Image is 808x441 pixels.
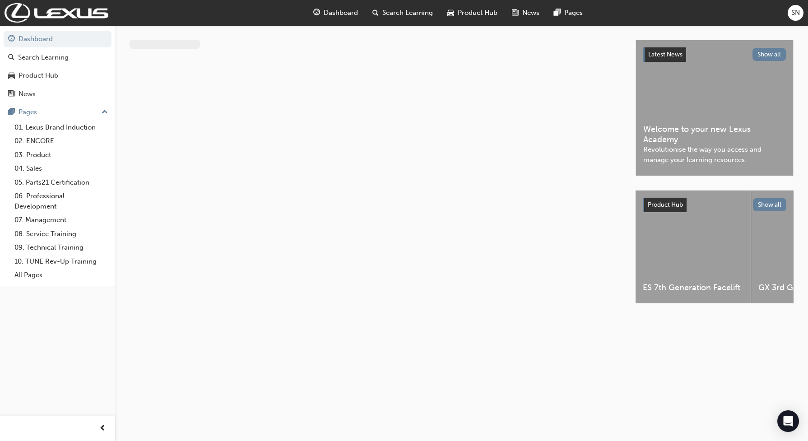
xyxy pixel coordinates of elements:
[11,148,111,162] a: 03. Product
[643,124,786,144] span: Welcome to your new Lexus Academy
[512,7,519,19] span: news-icon
[554,7,561,19] span: pages-icon
[547,4,590,22] a: pages-iconPages
[648,51,683,58] span: Latest News
[306,4,365,22] a: guage-iconDashboard
[522,8,539,18] span: News
[648,201,683,209] span: Product Hub
[643,198,786,212] a: Product HubShow all
[365,4,440,22] a: search-iconSearch Learning
[777,410,799,432] div: Open Intercom Messenger
[8,35,15,43] span: guage-icon
[4,104,111,121] button: Pages
[19,70,58,81] div: Product Hub
[4,67,111,84] a: Product Hub
[11,176,111,190] a: 05. Parts21 Certification
[99,423,106,434] span: prev-icon
[11,162,111,176] a: 04. Sales
[19,107,37,117] div: Pages
[636,190,751,303] a: ES 7th Generation Facelift
[11,134,111,148] a: 02. ENCORE
[11,268,111,282] a: All Pages
[752,48,786,61] button: Show all
[788,5,803,21] button: SN
[102,107,108,118] span: up-icon
[4,31,111,47] a: Dashboard
[8,90,15,98] span: news-icon
[4,29,111,104] button: DashboardSearch LearningProduct HubNews
[4,49,111,66] a: Search Learning
[643,47,786,62] a: Latest NewsShow all
[791,8,800,18] span: SN
[324,8,358,18] span: Dashboard
[11,213,111,227] a: 07. Management
[11,241,111,255] a: 09. Technical Training
[313,7,320,19] span: guage-icon
[753,198,787,211] button: Show all
[5,3,108,23] img: Trak
[643,283,743,293] span: ES 7th Generation Facelift
[18,52,69,63] div: Search Learning
[447,7,454,19] span: car-icon
[11,189,111,213] a: 06. Professional Development
[8,54,14,62] span: search-icon
[505,4,547,22] a: news-iconNews
[564,8,583,18] span: Pages
[8,108,15,116] span: pages-icon
[458,8,497,18] span: Product Hub
[8,72,15,80] span: car-icon
[382,8,433,18] span: Search Learning
[4,86,111,102] a: News
[11,121,111,135] a: 01. Lexus Brand Induction
[19,89,36,99] div: News
[440,4,505,22] a: car-iconProduct Hub
[636,40,794,176] a: Latest NewsShow allWelcome to your new Lexus AcademyRevolutionise the way you access and manage y...
[11,255,111,269] a: 10. TUNE Rev-Up Training
[372,7,379,19] span: search-icon
[11,227,111,241] a: 08. Service Training
[643,144,786,165] span: Revolutionise the way you access and manage your learning resources.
